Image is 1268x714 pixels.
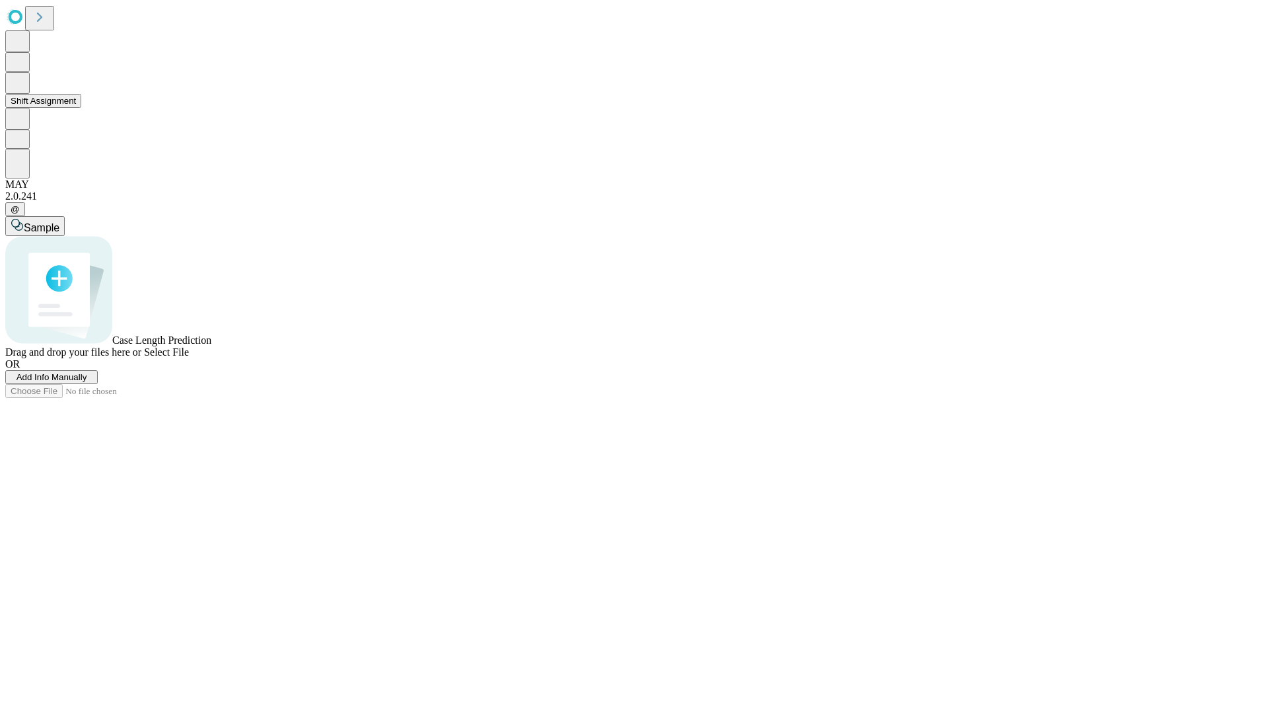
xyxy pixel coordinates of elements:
[5,178,1263,190] div: MAY
[5,358,20,370] span: OR
[5,370,98,384] button: Add Info Manually
[17,372,87,382] span: Add Info Manually
[144,346,189,358] span: Select File
[5,346,141,358] span: Drag and drop your files here or
[5,94,81,108] button: Shift Assignment
[5,190,1263,202] div: 2.0.241
[5,216,65,236] button: Sample
[24,222,59,233] span: Sample
[5,202,25,216] button: @
[112,335,211,346] span: Case Length Prediction
[11,204,20,214] span: @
